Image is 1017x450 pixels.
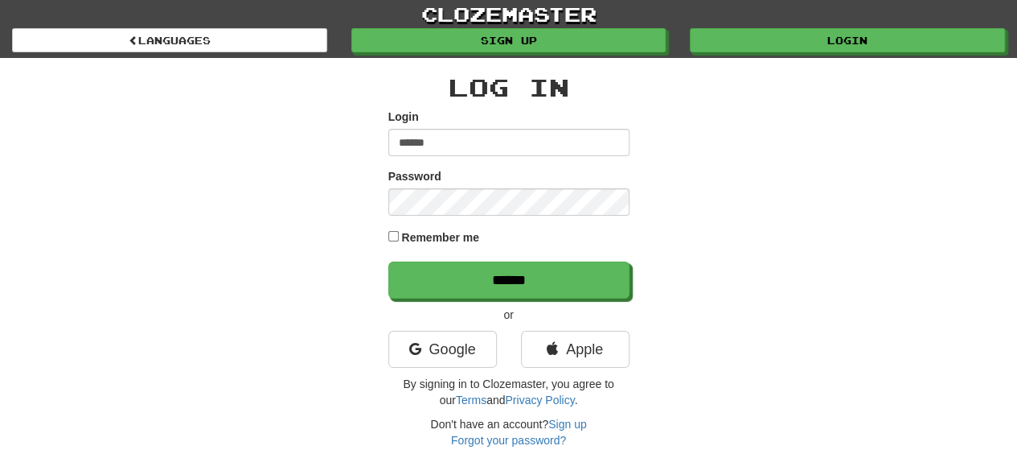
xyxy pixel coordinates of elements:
[690,28,1005,52] a: Login
[451,434,566,447] a: Forgot your password?
[388,331,497,368] a: Google
[521,331,629,368] a: Apple
[505,394,574,407] a: Privacy Policy
[388,109,419,125] label: Login
[12,28,327,52] a: Languages
[388,376,629,408] p: By signing in to Clozemaster, you agree to our and .
[351,28,666,52] a: Sign up
[388,74,629,101] h2: Log In
[388,168,441,184] label: Password
[456,394,486,407] a: Terms
[548,418,586,431] a: Sign up
[401,229,479,246] label: Remember me
[388,307,629,323] p: or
